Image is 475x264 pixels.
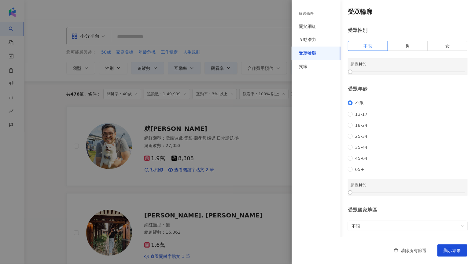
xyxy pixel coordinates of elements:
div: 關於網紅 [299,24,316,30]
span: 45-64 [353,156,370,161]
div: 超過 % [350,182,465,188]
div: 受眾國家地區 [348,207,468,213]
span: 18-24 [353,123,370,128]
span: 女 [445,43,450,48]
span: 清除所有篩選 [401,248,426,253]
div: 受眾年齡 [348,86,468,92]
span: 不限 [364,43,372,48]
h4: 受眾輪廓 [348,7,468,16]
button: 顯示結果 [437,244,467,257]
div: 受眾性別 [348,27,468,34]
span: 35-44 [353,145,370,150]
span: 顯示結果 [444,248,461,253]
div: 獨家 [299,64,307,70]
div: 篩選條件 [299,11,314,16]
div: 受眾輪廓 [299,50,316,56]
span: N [359,62,363,66]
span: 不限 [353,100,366,106]
span: 25-34 [353,134,370,139]
span: 13-17 [353,112,370,117]
div: 超過 % [350,61,465,67]
span: N [359,183,363,187]
button: 清除所有篩選 [388,244,433,257]
div: 互動潛力 [299,37,316,43]
span: 65+ [353,167,367,172]
span: 男 [406,43,410,48]
span: 不限 [352,221,464,231]
span: delete [394,248,398,253]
